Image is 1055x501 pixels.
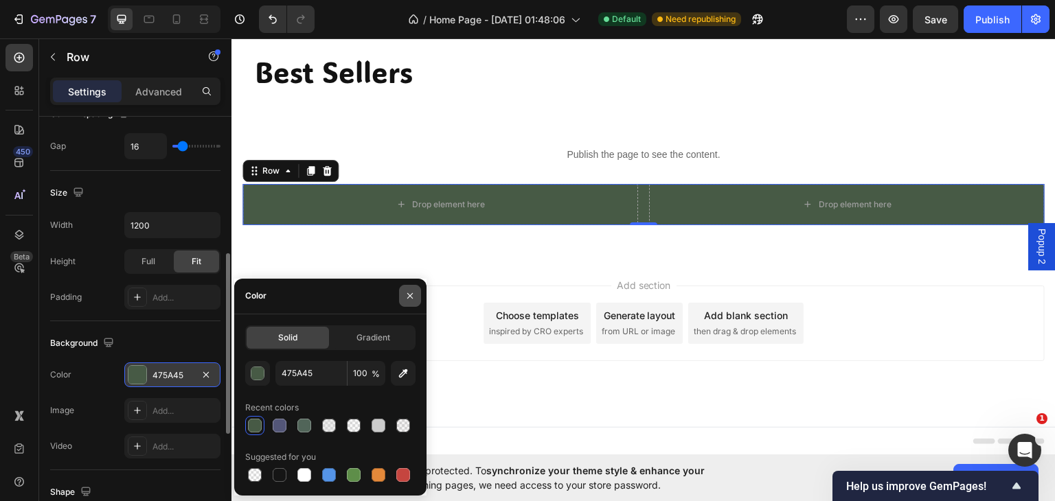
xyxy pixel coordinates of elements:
span: Add section [380,240,445,254]
iframe: Design area [231,38,1055,454]
div: Gap [50,140,66,152]
div: Drop element here [587,161,660,172]
iframe: Intercom live chat [1008,434,1041,467]
span: inspired by CRO experts [258,287,352,299]
span: then drag & drop elements [462,287,565,299]
p: Settings [68,84,106,99]
div: Undo/Redo [259,5,315,33]
span: Save [924,14,947,25]
div: Drop element here [181,161,253,172]
div: Suggested for you [245,451,316,463]
div: Beta [10,251,33,262]
span: % [372,368,380,380]
div: Width [50,219,73,231]
div: Publish [975,12,1010,27]
p: Advanced [135,84,182,99]
span: Popup 2 [804,190,817,226]
span: synchronize your theme style & enhance your experience [319,465,705,491]
span: / [423,12,427,27]
span: Full [141,255,155,268]
span: 1 [1036,413,1047,424]
div: Generate layout [372,270,444,284]
div: 450 [13,146,33,157]
div: Add blank section [473,270,556,284]
span: from URL or image [370,287,444,299]
p: Row [67,49,183,65]
button: Allow access [953,464,1039,491]
div: Add... [152,441,217,453]
div: Padding [50,291,82,303]
span: Home Page - [DATE] 01:48:06 [429,12,565,27]
span: Need republishing [666,13,736,25]
div: Color [245,290,266,302]
button: Show survey - Help us improve GemPages! [846,478,1025,494]
input: Eg: FFFFFF [275,361,347,386]
span: Fit [192,255,201,268]
button: Save [913,5,958,33]
span: Your page is password protected. To when designing pages, we need access to your store password. [319,463,758,492]
div: Background [50,334,117,353]
div: Height [50,255,76,268]
div: Video [50,440,72,452]
div: Recent colors [245,401,299,414]
span: Default [612,13,641,25]
div: Choose templates [264,270,348,284]
p: 7 [90,11,96,27]
button: 7 [5,5,102,33]
input: Auto [125,213,220,237]
div: Size [50,184,87,202]
input: Auto [125,134,166,159]
div: Image [50,404,74,417]
div: Row [28,126,51,139]
span: Help us improve GemPages! [846,480,1008,493]
div: 475A45 [152,369,192,382]
div: Color [50,369,71,381]
button: Publish [964,5,1021,33]
div: Add... [152,292,217,304]
span: Gradient [356,331,390,344]
span: Solid [278,331,297,344]
h2: Best Sellers [22,14,824,54]
div: Add... [152,405,217,417]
